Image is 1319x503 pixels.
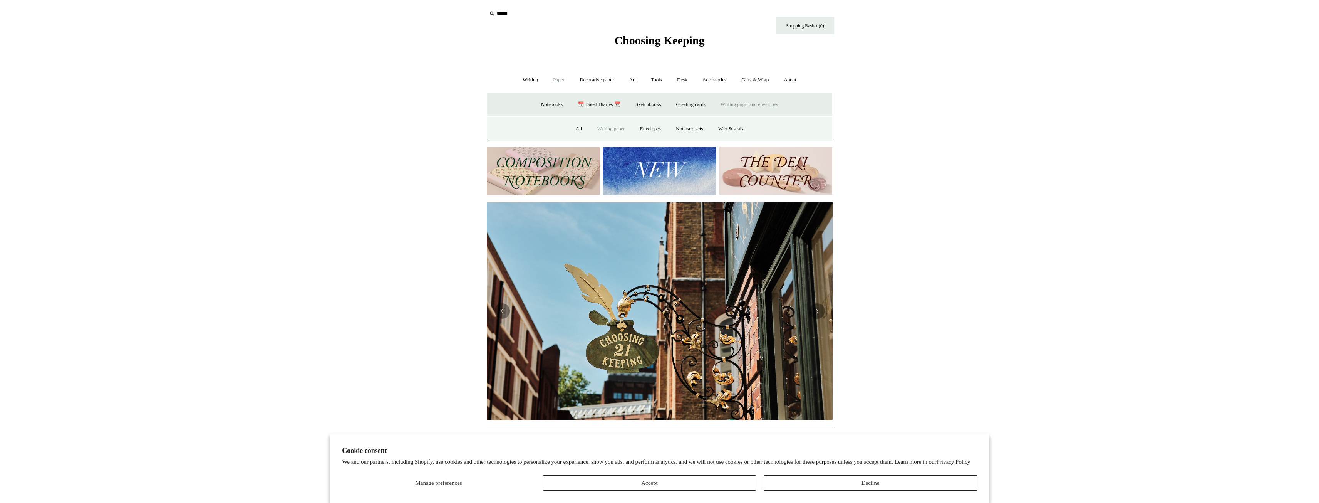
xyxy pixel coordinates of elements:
p: We and our partners, including Shopify, use cookies and other technologies to personalize your ex... [342,458,977,466]
a: Choosing Keeping [614,40,704,45]
button: Page 3 [667,418,675,420]
a: Shopping Basket (0) [776,17,834,34]
button: Accept [543,475,756,491]
img: Copyright Choosing Keeping 20190711 LS Homepage 7.jpg__PID:4c49fdcc-9d5f-40e8-9753-f5038b35abb7 [487,202,833,420]
a: Desk [670,70,694,90]
a: Art [622,70,643,90]
a: Tools [644,70,669,90]
button: Manage preferences [342,475,535,491]
a: Decorative paper [573,70,621,90]
button: Page 2 [656,418,664,420]
a: Envelopes [633,119,668,139]
button: Previous [494,303,510,319]
a: 📆 Dated Diaries 📆 [571,94,627,115]
a: All [569,119,589,139]
a: Sketchbooks [628,94,668,115]
img: The Deli Counter [719,147,832,195]
img: New.jpg__PID:f73bdf93-380a-4a35-bcfe-7823039498e1 [603,147,716,195]
a: Paper [546,70,572,90]
a: Gifts & Wrap [734,70,776,90]
button: Page 1 [644,418,652,420]
img: 202302 Composition ledgers.jpg__PID:69722ee6-fa44-49dd-a067-31375e5d54ec [487,147,600,195]
a: Wax & seals [711,119,750,139]
h2: Cookie consent [342,447,977,455]
a: Writing [516,70,545,90]
a: About [777,70,803,90]
a: Greeting cards [669,94,712,115]
a: Writing paper [590,119,632,139]
a: Privacy Policy [936,459,970,465]
a: Notecard sets [669,119,710,139]
a: Accessories [696,70,733,90]
button: Next [810,303,825,319]
button: Decline [764,475,977,491]
span: Choosing Keeping [614,34,704,47]
a: Writing paper and envelopes [714,94,785,115]
a: Notebooks [534,94,570,115]
span: Manage preferences [415,480,462,486]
